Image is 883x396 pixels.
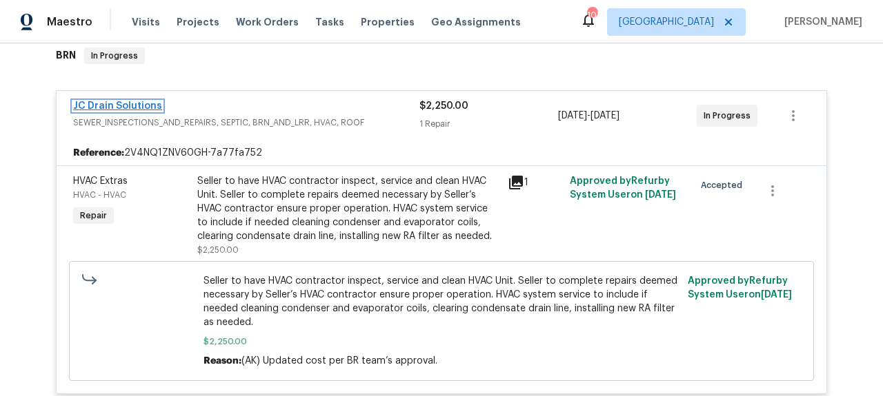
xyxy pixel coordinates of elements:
span: HVAC Extras [73,176,128,186]
h6: BRN [56,48,76,64]
div: 2V4NQ1ZNV60GH-7a77fa752 [57,140,826,165]
span: [DATE] [591,111,619,121]
span: (AK) Updated cost per BR team’s approval. [241,356,437,366]
span: - [558,109,619,123]
div: 1 [508,174,562,191]
span: [DATE] [761,290,792,300]
span: In Progress [86,49,143,63]
span: Geo Assignments [431,15,521,29]
a: JC Drain Solutions [73,101,162,111]
span: $2,250.00 [419,101,468,111]
span: Properties [361,15,415,29]
span: Approved by Refurby System User on [688,276,792,300]
div: Seller to have HVAC contractor inspect, service and clean HVAC Unit. Seller to complete repairs d... [197,174,499,243]
span: Visits [132,15,160,29]
span: [DATE] [558,111,587,121]
span: $2,250.00 [197,246,239,254]
span: Approved by Refurby System User on [570,176,676,200]
div: 103 [587,8,597,22]
span: [PERSON_NAME] [779,15,862,29]
span: [DATE] [645,190,676,200]
span: Work Orders [236,15,299,29]
div: 1 Repair [419,117,558,131]
b: Reference: [73,146,124,160]
span: HVAC - HVAC [73,191,126,199]
span: Repair [75,209,112,222]
span: Maestro [47,15,92,29]
span: Accepted [701,178,748,192]
span: $2,250.00 [204,335,680,348]
span: In Progress [704,109,756,123]
span: SEWER_INSPECTIONS_AND_REPAIRS, SEPTIC, BRN_AND_LRR, HVAC, ROOF [73,116,419,129]
span: Reason: [204,356,241,366]
span: [GEOGRAPHIC_DATA] [619,15,714,29]
div: BRN In Progress [52,34,831,78]
span: Tasks [315,17,344,27]
span: Projects [177,15,219,29]
span: Seller to have HVAC contractor inspect, service and clean HVAC Unit. Seller to complete repairs d... [204,274,680,329]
